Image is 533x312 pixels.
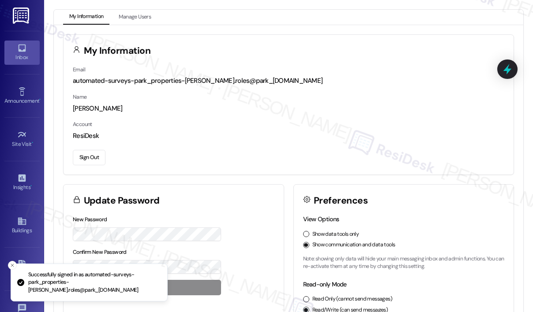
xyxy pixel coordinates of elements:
label: View Options [303,215,339,223]
a: Inbox [4,41,40,64]
button: Sign Out [73,150,105,165]
label: Read-only Mode [303,280,347,288]
a: Leads [4,257,40,281]
button: Close toast [8,261,17,270]
div: automated-surveys-park_properties-[PERSON_NAME].roles@park_[DOMAIN_NAME] [73,76,504,85]
div: [PERSON_NAME] [73,104,504,113]
label: Confirm New Password [73,249,127,256]
p: Note: showing only data will hide your main messaging inbox and admin functions. You can re-activ... [303,255,505,271]
p: Successfully signed in as automated-surveys-park_properties-[PERSON_NAME].roles@park_[DOMAIN_NAME] [28,271,160,294]
a: Site Visit • [4,127,40,151]
a: Insights • [4,171,40,194]
label: Show communication and data tools [312,241,395,249]
h3: Preferences [314,196,368,205]
span: • [32,140,33,146]
span: • [39,97,41,103]
div: ResiDesk [73,131,504,141]
label: Account [73,121,92,128]
h3: My Information [84,46,151,56]
span: • [30,183,32,189]
a: Buildings [4,214,40,238]
label: Show data tools only [312,230,359,238]
img: ResiDesk Logo [13,7,31,24]
h3: Update Password [84,196,160,205]
label: Read Only (cannot send messages) [312,295,392,303]
label: Name [73,93,87,100]
label: New Password [73,216,107,223]
button: My Information [63,10,109,25]
label: Email [73,66,85,73]
button: Manage Users [113,10,157,25]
